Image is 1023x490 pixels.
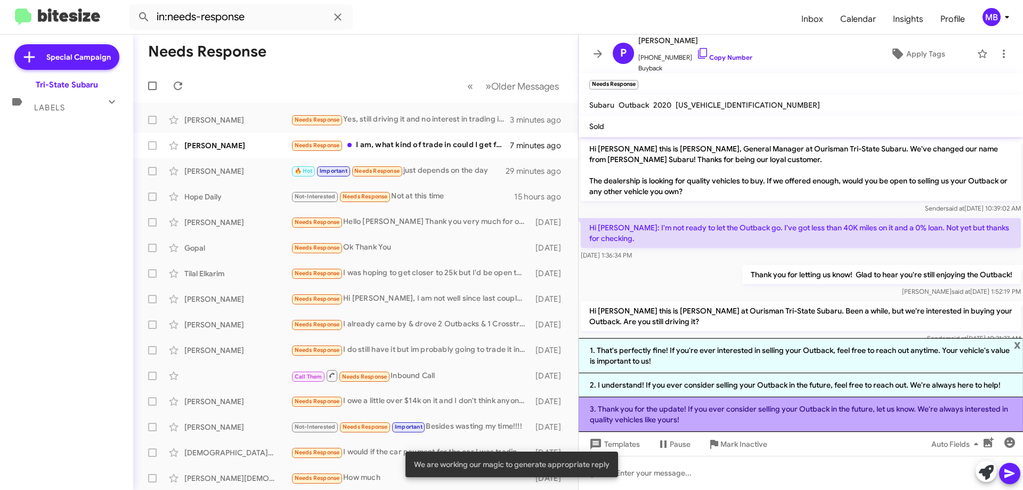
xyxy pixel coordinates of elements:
[291,318,530,331] div: I already came by & drove 2 Outbacks & 1 Crosstrek. Your reps was awesome, but my Subaru 'lust' w...
[34,103,65,113] span: Labels
[620,45,627,62] span: P
[184,294,291,304] div: [PERSON_NAME]
[589,100,614,110] span: Subaru
[291,369,530,382] div: Inbound Call
[291,114,510,126] div: Yes, still driving it and no interest in trading it in yet.
[579,338,1023,373] li: 1. That's perfectly fine! If you're ever interested in selling your Outback, feel free to reach o...
[461,75,565,97] nav: Page navigation example
[291,293,530,305] div: Hi [PERSON_NAME], I am not well since last couple of days, sorry couldn't reply to you. I wont be...
[395,423,423,430] span: Important
[295,347,340,354] span: Needs Response
[973,8,1011,26] button: MB
[696,53,752,61] a: Copy Number
[587,435,640,454] span: Templates
[184,140,291,151] div: [PERSON_NAME]
[931,435,983,454] span: Auto Fields
[291,242,530,254] div: Ok Thank You
[530,345,570,356] div: [DATE]
[184,345,291,356] div: [PERSON_NAME]
[530,217,570,228] div: [DATE]
[506,166,570,176] div: 29 minutes ago
[295,321,340,328] span: Needs Response
[291,190,514,203] div: Not at this time
[184,396,291,407] div: [PERSON_NAME]
[184,268,291,279] div: Tilal Elkarim
[670,435,691,454] span: Pause
[1014,338,1021,351] span: x
[653,100,671,110] span: 2020
[342,373,387,380] span: Needs Response
[648,435,699,454] button: Pause
[295,423,336,430] span: Not-Interested
[291,165,506,177] div: just depends on the day
[906,44,945,63] span: Apply Tags
[952,287,970,295] span: said at
[291,267,530,279] div: I was hoping to get closer to 25k but I'd be open to hearing what you can offer
[579,397,1023,432] li: 3. Thank you for the update! If you ever consider selling your Outback in the future, let us know...
[923,435,991,454] button: Auto Fields
[884,4,932,35] a: Insights
[295,219,340,226] span: Needs Response
[461,75,480,97] button: Previous
[589,80,638,90] small: Needs Response
[295,270,340,277] span: Needs Response
[343,193,388,200] span: Needs Response
[530,396,570,407] div: [DATE]
[832,4,884,35] a: Calendar
[638,34,752,47] span: [PERSON_NAME]
[530,422,570,432] div: [DATE]
[946,204,964,212] span: said at
[579,435,648,454] button: Templates
[619,100,649,110] span: Outback
[467,79,473,93] span: «
[720,435,767,454] span: Mark Inactive
[793,4,832,35] a: Inbox
[530,243,570,253] div: [DATE]
[510,140,570,151] div: 7 minutes ago
[932,4,973,35] a: Profile
[295,398,340,405] span: Needs Response
[184,447,291,458] div: [DEMOGRAPHIC_DATA][PERSON_NAME]
[291,216,530,228] div: Hello [PERSON_NAME] Thank you very much for our conversations, you have been very informative and...
[510,115,570,125] div: 3 minutes ago
[638,47,752,63] span: [PHONE_NUMBER]
[479,75,565,97] button: Next
[184,473,291,484] div: [PERSON_NAME][DEMOGRAPHIC_DATA]
[184,422,291,432] div: [PERSON_NAME]
[581,218,1021,248] p: Hi [PERSON_NAME]: I'm not ready to let the Outback go. I've got less than 40K miles on it and a 0...
[485,79,491,93] span: »
[948,334,967,342] span: said at
[579,373,1023,397] li: 2. I understand! If you ever consider selling your Outback in the future, feel free to reach out....
[129,4,353,30] input: Search
[530,371,570,381] div: [DATE]
[295,142,340,149] span: Needs Response
[863,44,972,63] button: Apply Tags
[638,63,752,74] span: Buyback
[291,421,530,433] div: Besides wasting my time!!!!
[295,244,340,251] span: Needs Response
[291,344,530,356] div: I do still have it but im probably going to trade it into carvana for a tesla model y. They gave ...
[295,116,340,123] span: Needs Response
[184,243,291,253] div: Gopal
[581,301,1021,331] p: Hi [PERSON_NAME] this is [PERSON_NAME] at Ourisman Tri-State Subaru. Been a while, but we're inte...
[295,167,313,174] span: 🔥 Hot
[295,475,340,481] span: Needs Response
[184,217,291,228] div: [PERSON_NAME]
[925,204,1021,212] span: Sender [DATE] 10:39:02 AM
[983,8,1001,26] div: MB
[14,44,119,70] a: Special Campaign
[148,43,266,60] h1: Needs Response
[295,373,322,380] span: Call Them
[343,423,388,430] span: Needs Response
[742,265,1021,284] p: Thank you for letting us know! Glad to hear you're still enjoying the Outback!
[36,79,98,90] div: Tri-State Subaru
[291,139,510,151] div: I am, what kind of trade in could I get for it? I'd be interested in downgrading to a used outbac...
[295,449,340,456] span: Needs Response
[46,52,111,62] span: Special Campaign
[902,287,1021,295] span: [PERSON_NAME] [DATE] 1:52:19 PM
[295,193,336,200] span: Not-Interested
[295,295,340,302] span: Needs Response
